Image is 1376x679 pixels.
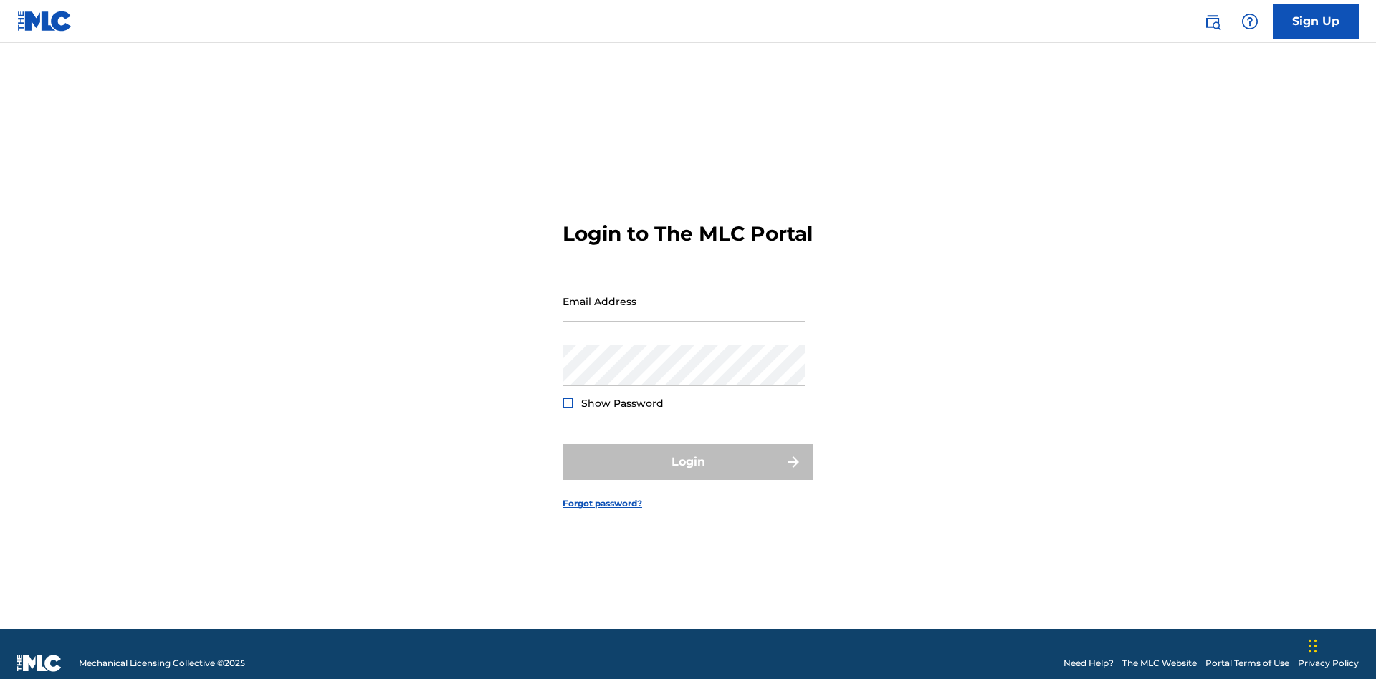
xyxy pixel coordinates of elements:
[1205,657,1289,670] a: Portal Terms of Use
[1122,657,1197,670] a: The MLC Website
[79,657,245,670] span: Mechanical Licensing Collective © 2025
[17,11,72,32] img: MLC Logo
[1198,7,1227,36] a: Public Search
[1273,4,1359,39] a: Sign Up
[17,655,62,672] img: logo
[563,221,813,246] h3: Login to The MLC Portal
[1304,610,1376,679] iframe: Chat Widget
[563,497,642,510] a: Forgot password?
[1236,7,1264,36] div: Help
[1241,13,1258,30] img: help
[1064,657,1114,670] a: Need Help?
[581,397,664,410] span: Show Password
[1204,13,1221,30] img: search
[1309,625,1317,668] div: Drag
[1298,657,1359,670] a: Privacy Policy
